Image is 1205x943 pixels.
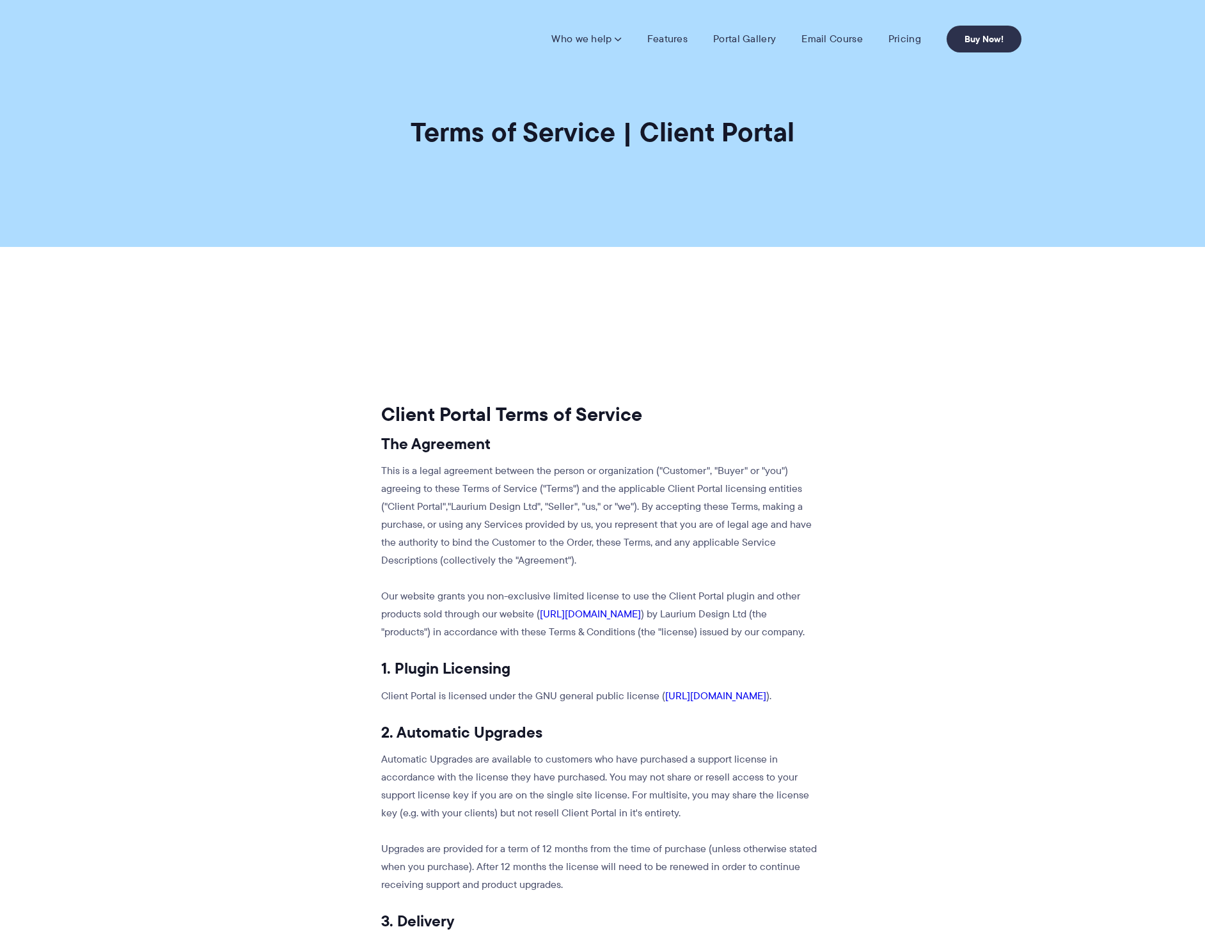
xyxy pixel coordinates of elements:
[381,912,817,931] h3: 3. Delivery
[947,26,1021,52] a: Buy Now!
[551,33,621,45] a: Who we help
[665,688,766,703] a: [URL][DOMAIN_NAME]
[888,33,921,45] a: Pricing
[411,115,794,149] h1: Terms of Service | Client Portal
[540,606,641,621] a: [URL][DOMAIN_NAME]
[381,840,817,894] p: Upgrades are provided for a term of 12 months from the time of purchase (unless otherwise stated ...
[381,750,817,822] p: Automatic Upgrades are available to customers who have purchased a support license in accordance ...
[381,659,817,678] h3: 1. Plugin Licensing
[381,687,817,705] p: Client Portal is licensed under the GNU general public license ( ).
[647,33,688,45] a: Features
[381,723,817,742] h3: 2. Automatic Upgrades
[381,587,817,641] p: Our website grants you non-exclusive limited license to use the Client Portal plugin and other pr...
[713,33,776,45] a: Portal Gallery
[381,402,817,427] h2: Client Portal Terms of Service
[381,462,817,569] p: This is a legal agreement between the person or organization ("Customer", "Buyer" or "you") agree...
[801,33,863,45] a: Email Course
[381,434,817,454] h3: The Agreement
